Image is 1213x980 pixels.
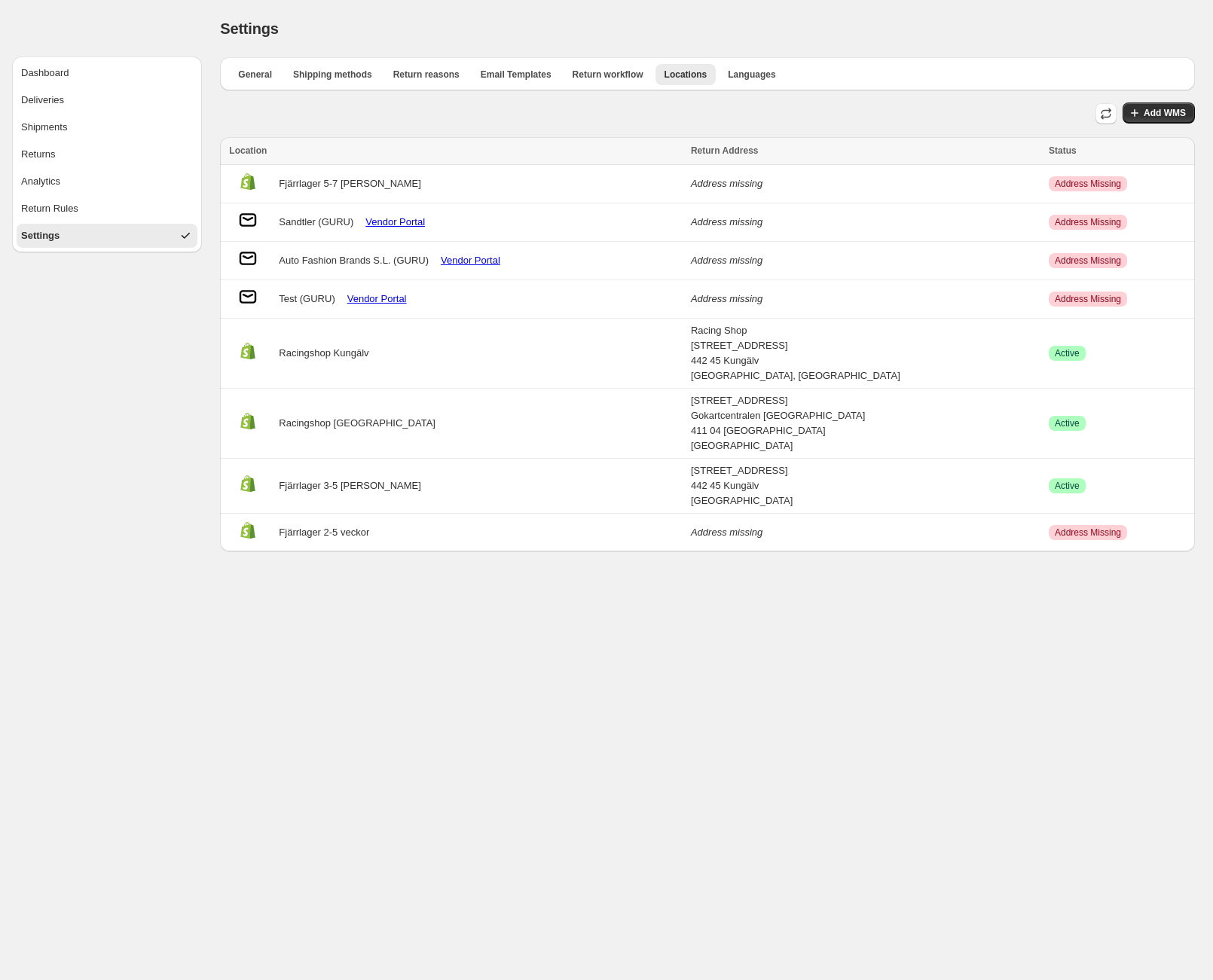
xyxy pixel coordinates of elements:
a: Vendor Portal [441,253,500,268]
button: Return Rules [17,197,197,221]
div: Fjärrlager 3-5 [PERSON_NAME] [229,472,682,500]
div: Settings [21,228,60,243]
span: Settings [220,20,278,37]
button: Deliveries [17,88,197,112]
button: Analytics [17,169,197,194]
span: Active [1055,347,1080,359]
span: Locations [665,69,707,81]
img: Managed location [236,472,260,496]
span: Languages [728,69,775,81]
img: Managed location [236,518,260,542]
span: Address Missing [1055,216,1121,228]
span: Status [1049,145,1077,156]
button: Settings [17,224,197,248]
div: Racingshop [GEOGRAPHIC_DATA] [229,409,682,438]
img: Managed location [236,409,260,433]
div: Test (GURU) [229,285,682,313]
i: Address missing [691,293,762,304]
div: Return Rules [21,201,78,216]
span: Return reasons [393,69,460,81]
a: Vendor Portal [365,215,425,230]
div: [STREET_ADDRESS] Gokartcentralen [GEOGRAPHIC_DATA] 411 04 [GEOGRAPHIC_DATA] [GEOGRAPHIC_DATA] [691,393,1040,453]
span: Address Missing [1055,527,1121,539]
img: Managed location [236,169,260,194]
i: Address missing [691,216,762,227]
button: Add WMS [1123,102,1195,124]
div: Racing Shop [STREET_ADDRESS] 442 45 Kungälv [GEOGRAPHIC_DATA], [GEOGRAPHIC_DATA] [691,323,1040,383]
i: Address missing [691,527,762,538]
img: Managed location [236,339,260,363]
div: Deliveries [21,93,64,108]
button: Shipments [17,115,197,139]
div: Shipments [21,120,67,135]
a: Vendor Portal [347,292,407,307]
div: Racingshop Kungälv [229,339,682,368]
div: Fjärrlager 5-7 [PERSON_NAME] [229,169,682,198]
span: Return Address [691,145,759,156]
span: Active [1055,480,1080,492]
div: Fjärrlager 2-5 veckor [229,518,682,547]
span: Address Missing [1055,255,1121,267]
button: Dashboard [17,61,197,85]
div: Auto Fashion Brands S.L. (GURU) [229,246,682,275]
div: [STREET_ADDRESS] 442 45 Kungälv [GEOGRAPHIC_DATA] [691,463,1040,508]
div: Dashboard [21,66,69,81]
span: Email Templates [481,69,552,81]
span: Location [229,145,267,156]
div: Sandtler (GURU) [229,208,682,237]
button: Returns [17,142,197,166]
span: Address Missing [1055,178,1121,190]
span: Return workflow [573,69,643,81]
i: Address missing [691,178,762,189]
div: Returns [21,147,56,162]
div: Analytics [21,174,60,189]
span: Shipping methods [293,69,372,81]
i: Address missing [691,255,762,266]
span: Active [1055,417,1080,429]
span: Address Missing [1055,293,1121,305]
span: General [238,69,272,81]
span: Add WMS [1144,107,1186,119]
